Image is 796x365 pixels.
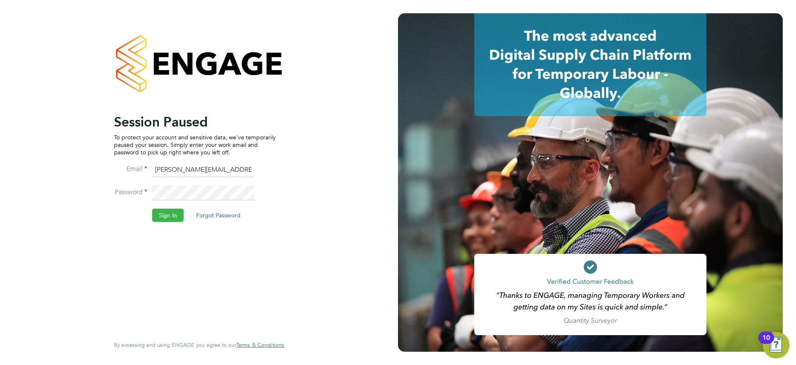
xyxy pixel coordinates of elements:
button: Open Resource Center, 10 new notifications [763,332,789,358]
input: Enter your work email... [152,163,255,178]
button: Forgot Password [189,209,247,222]
label: Email [114,165,147,173]
h2: Session Paused [114,114,276,130]
button: Sign In [152,209,184,222]
span: By accessing and using ENGAGE you agree to our [114,341,284,348]
div: 10 [762,338,770,348]
a: Terms & Conditions [236,342,284,348]
label: Password [114,188,147,197]
p: To protect your account and sensitive data, we've temporarily paused your session. Simply enter y... [114,134,276,156]
span: Terms & Conditions [236,341,284,348]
